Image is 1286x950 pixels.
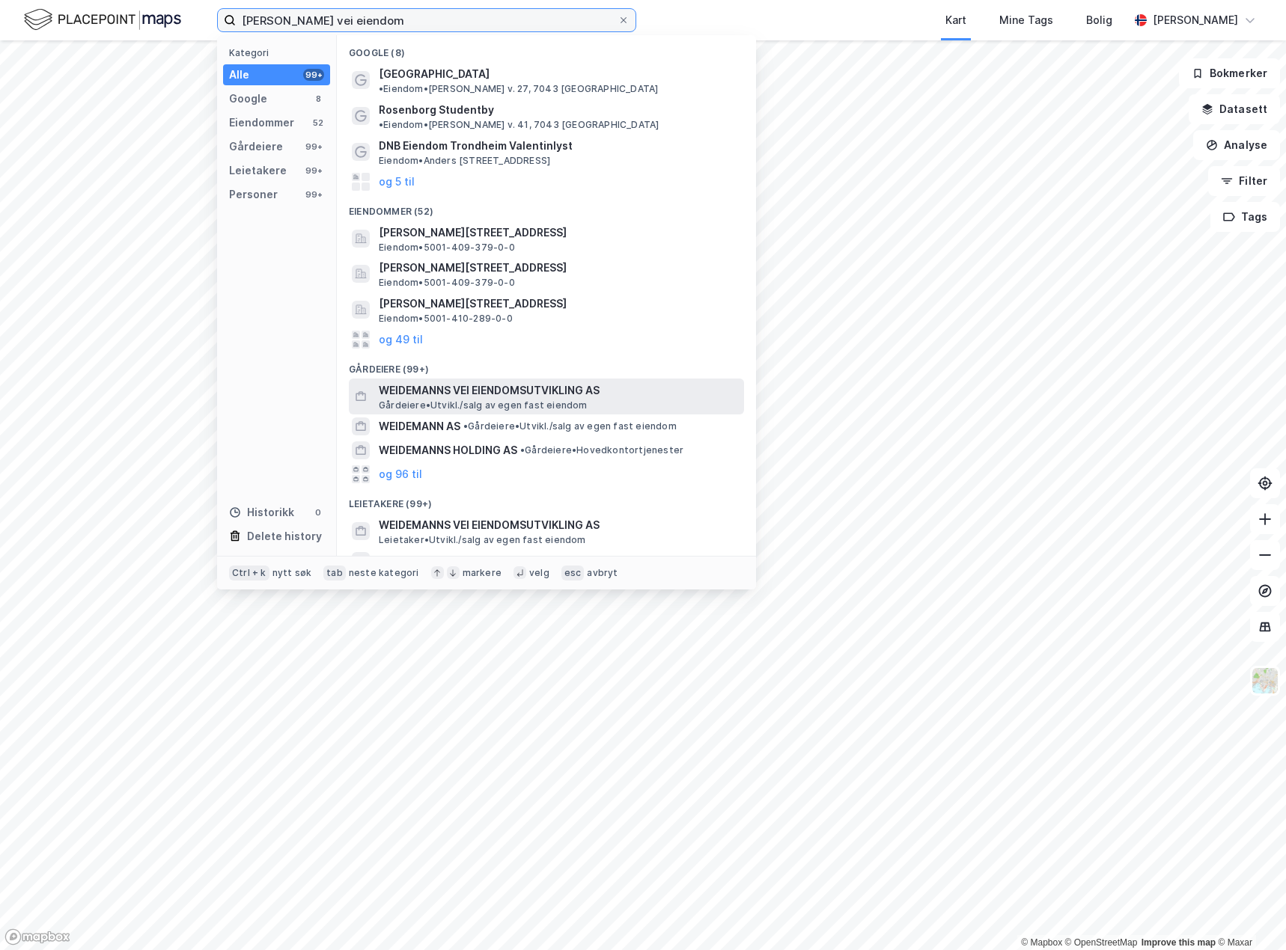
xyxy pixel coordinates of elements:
[1086,11,1112,29] div: Bolig
[463,567,502,579] div: markere
[379,101,494,119] span: Rosenborg Studentby
[379,417,460,435] span: WEIDEMANN AS
[1193,130,1280,160] button: Analyse
[463,420,468,432] span: •
[520,444,683,456] span: Gårdeiere • Hovedkontortjenester
[379,441,517,459] span: WEIDEMANNS HOLDING AS
[587,567,618,579] div: avbryt
[1021,937,1062,948] a: Mapbox
[463,420,677,432] span: Gårdeiere • Utvikl./salg av egen fast eiendom
[379,552,498,570] span: WEIDEMANNSGT 10 AS
[312,506,324,518] div: 0
[229,90,267,108] div: Google
[1065,937,1138,948] a: OpenStreetMap
[229,66,249,84] div: Alle
[945,11,966,29] div: Kart
[379,277,515,289] span: Eiendom • 5001-409-379-0-0
[379,331,423,349] button: og 49 til
[4,928,70,946] a: Mapbox homepage
[501,555,505,566] span: •
[337,486,756,513] div: Leietakere (99+)
[999,11,1053,29] div: Mine Tags
[379,534,586,546] span: Leietaker • Utvikl./salg av egen fast eiendom
[379,137,738,155] span: DNB Eiendom Trondheim Valentinlyst
[323,566,346,580] div: tab
[379,381,738,399] span: WEIDEMANNS VEI EIENDOMSUTVIKLING AS
[303,189,324,200] div: 99+
[379,242,515,254] span: Eiendom • 5001-409-379-0-0
[501,555,710,567] span: Leietaker • Utl. av egen/leid fast eiendom el.
[229,162,287,180] div: Leietakere
[229,186,278,203] div: Personer
[379,119,659,131] span: Eiendom • [PERSON_NAME] v. 41, 7043 [GEOGRAPHIC_DATA]
[529,567,549,579] div: velg
[379,313,513,325] span: Eiendom • 5001-410-289-0-0
[1189,94,1280,124] button: Datasett
[236,9,618,31] input: Søk på adresse, matrikkel, gårdeiere, leietakere eller personer
[1210,202,1280,232] button: Tags
[1153,11,1238,29] div: [PERSON_NAME]
[379,516,738,534] span: WEIDEMANNS VEI EIENDOMSUTVIKLING AS
[303,165,324,177] div: 99+
[24,7,181,33] img: logo.f888ab2527a4732fd821a326f86c7f29.svg
[229,47,330,58] div: Kategori
[1211,878,1286,950] iframe: Chat Widget
[1208,166,1280,196] button: Filter
[337,35,756,62] div: Google (8)
[379,259,738,277] span: [PERSON_NAME][STREET_ADDRESS]
[337,194,756,221] div: Eiendommer (52)
[379,295,738,313] span: [PERSON_NAME][STREET_ADDRESS]
[379,83,383,94] span: •
[247,527,322,545] div: Delete history
[337,352,756,379] div: Gårdeiere (99+)
[312,93,324,105] div: 8
[1179,58,1280,88] button: Bokmerker
[272,567,312,579] div: nytt søk
[303,141,324,153] div: 99+
[379,83,658,95] span: Eiendom • [PERSON_NAME] v. 27, 7043 [GEOGRAPHIC_DATA]
[379,224,738,242] span: [PERSON_NAME][STREET_ADDRESS]
[379,155,550,167] span: Eiendom • Anders [STREET_ADDRESS]
[1251,666,1279,695] img: Z
[229,114,294,132] div: Eiendommer
[379,65,490,83] span: [GEOGRAPHIC_DATA]
[349,567,419,579] div: neste kategori
[379,465,422,483] button: og 96 til
[312,117,324,129] div: 52
[561,566,585,580] div: esc
[520,444,525,456] span: •
[1142,937,1216,948] a: Improve this map
[229,503,294,521] div: Historikk
[379,119,383,130] span: •
[229,566,269,580] div: Ctrl + k
[379,173,415,191] button: og 5 til
[303,69,324,81] div: 99+
[379,399,588,411] span: Gårdeiere • Utvikl./salg av egen fast eiendom
[229,138,283,156] div: Gårdeiere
